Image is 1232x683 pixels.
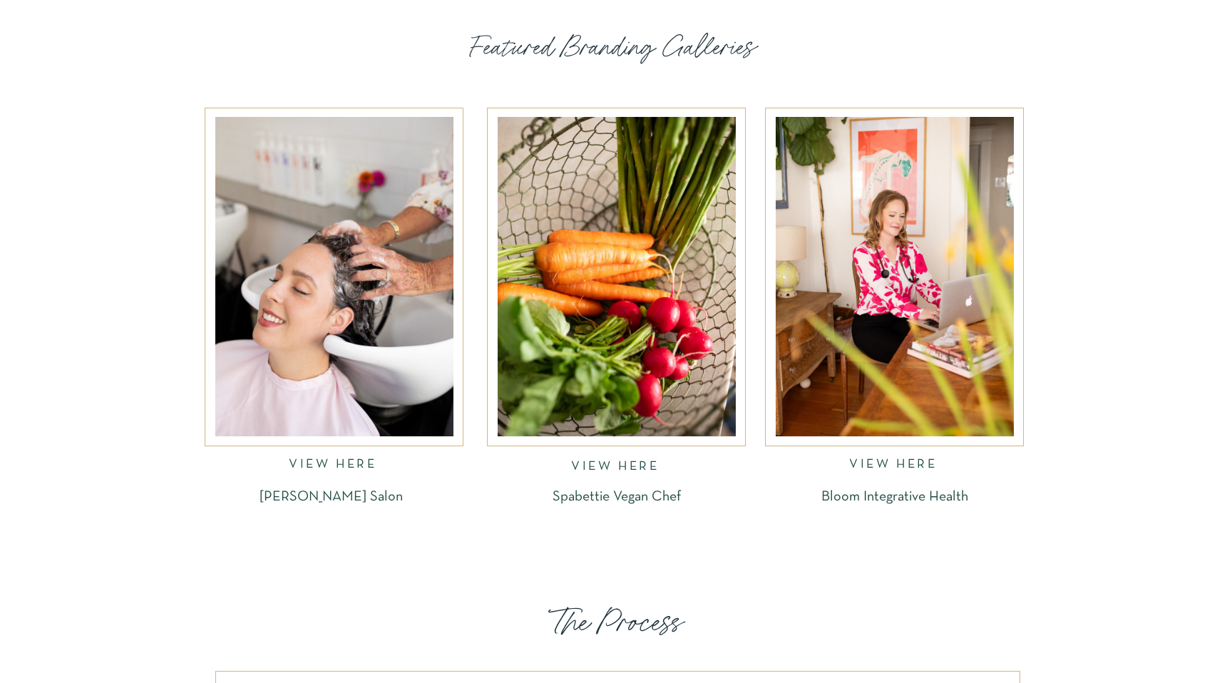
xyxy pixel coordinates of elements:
a: VIEW HERE [571,461,662,473]
h2: Featured Branding Galleries [471,30,762,62]
a: Bloom Integrative Health [784,490,1005,501]
a: Spabettie Vegan Chef [505,490,727,515]
a: VIEW HERE [849,458,940,475]
h2: The Process [416,602,816,639]
a: [PERSON_NAME] Salon [220,490,442,506]
a: VIEW HERE [289,458,380,475]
